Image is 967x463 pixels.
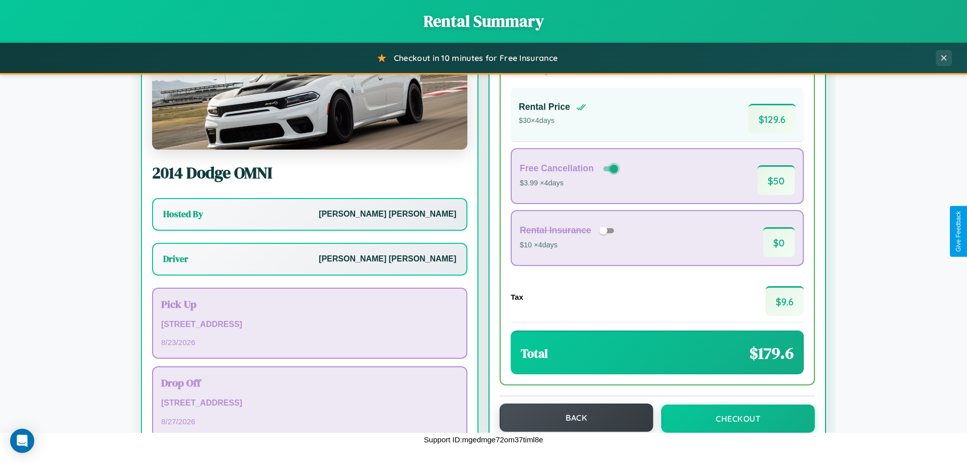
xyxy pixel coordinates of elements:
[519,102,570,112] h4: Rental Price
[520,177,620,190] p: $3.99 × 4 days
[766,286,804,316] span: $ 9.6
[520,239,617,252] p: $10 × 4 days
[163,253,188,265] h3: Driver
[161,415,458,428] p: 8 / 27 / 2026
[955,211,962,252] div: Give Feedback
[661,405,815,433] button: Checkout
[161,375,458,390] h3: Drop Off
[749,342,794,364] span: $ 179.6
[161,297,458,311] h3: Pick Up
[161,396,458,411] p: [STREET_ADDRESS]
[748,104,796,134] span: $ 129.6
[424,433,543,446] p: Support ID: mgedmge72om37timl8e
[319,207,456,222] p: [PERSON_NAME] [PERSON_NAME]
[520,163,594,174] h4: Free Cancellation
[319,252,456,267] p: [PERSON_NAME] [PERSON_NAME]
[163,208,203,220] h3: Hosted By
[763,227,795,257] span: $ 0
[520,225,591,236] h4: Rental Insurance
[521,345,548,362] h3: Total
[500,404,653,432] button: Back
[10,10,957,32] h1: Rental Summary
[161,317,458,332] p: [STREET_ADDRESS]
[10,429,34,453] div: Open Intercom Messenger
[511,293,523,301] h4: Tax
[152,162,467,184] h2: 2014 Dodge OMNI
[152,49,467,150] img: Dodge OMNI
[519,114,586,127] p: $ 30 × 4 days
[757,165,795,195] span: $ 50
[394,53,558,63] span: Checkout in 10 minutes for Free Insurance
[161,336,458,349] p: 8 / 23 / 2026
